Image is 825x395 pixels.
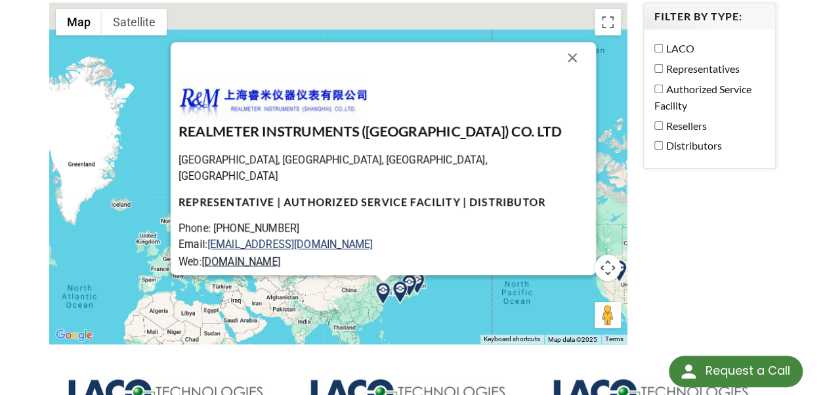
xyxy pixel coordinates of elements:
label: LACO [654,40,758,57]
p: Phone: [PHONE_NUMBER] Email: Web: [179,220,588,270]
button: Toggle fullscreen view [595,9,621,35]
a: [DOMAIN_NAME] [201,255,280,268]
label: Representatives [654,60,758,77]
label: Resellers [654,117,758,135]
img: RealMeter_287x72.jpg [179,73,367,121]
button: Map camera controls [595,255,621,281]
img: round button [678,361,699,382]
input: Resellers [654,121,663,130]
button: Show satellite imagery [102,9,167,35]
div: Request a Call [705,356,790,386]
h4: Filter by Type: [654,10,765,24]
img: Google [53,327,96,344]
a: Terms (opens in new tab) [605,335,624,343]
div: Request a Call [669,356,803,387]
input: LACO [654,44,663,52]
label: Distributors [654,137,758,154]
input: Distributors [654,141,663,150]
p: [GEOGRAPHIC_DATA], [GEOGRAPHIC_DATA], [GEOGRAPHIC_DATA], [GEOGRAPHIC_DATA] [179,152,588,185]
span: Map data ©2025 [548,336,597,343]
input: Representatives [654,64,663,73]
h3: REALMETER INSTRUMENTS ([GEOGRAPHIC_DATA]) CO. LTD [179,123,588,141]
a: Open this area in Google Maps (opens a new window) [53,327,96,344]
label: Authorized Service Facility [654,81,758,114]
button: Keyboard shortcuts [484,335,540,344]
strong: REpresentative | AUTHORIZED SERVICE FACILITY | Distributor [179,196,545,208]
a: [EMAIL_ADDRESS][DOMAIN_NAME] [207,238,373,251]
button: Close [557,42,588,73]
button: Show street map [56,9,102,35]
input: Authorized Service Facility [654,85,663,93]
button: Drag Pegman onto the map to open Street View [595,302,621,328]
